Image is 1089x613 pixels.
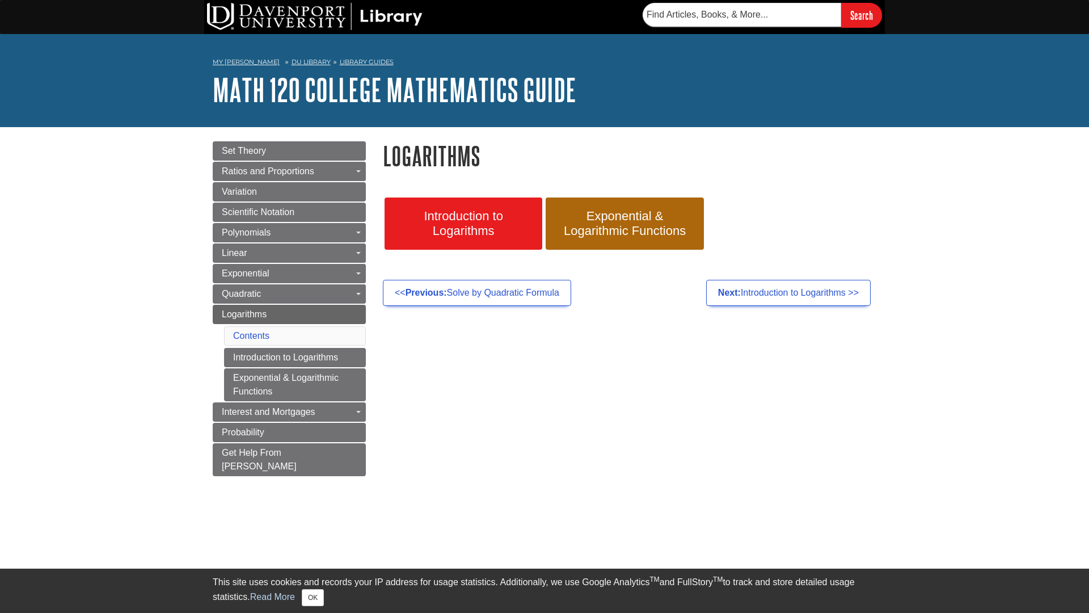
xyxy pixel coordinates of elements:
[213,203,366,222] a: Scientific Notation
[643,3,882,27] form: Searches DU Library's articles, books, and more
[713,576,723,583] sup: TM
[224,348,366,367] a: Introduction to Logarithms
[222,427,264,437] span: Probability
[213,305,366,324] a: Logarithms
[213,264,366,283] a: Exponential
[222,248,247,258] span: Linear
[385,198,542,250] a: Introduction to Logarithms
[207,3,423,30] img: DU Library
[222,166,314,176] span: Ratios and Proportions
[213,182,366,201] a: Variation
[643,3,841,27] input: Find Articles, Books, & More...
[222,228,271,237] span: Polynomials
[222,407,315,417] span: Interest and Mortgages
[233,331,269,341] a: Contents
[213,284,366,304] a: Quadratic
[546,198,703,250] a: Exponential & Logarithmic Functions
[554,209,695,238] span: Exponential & Logarithmic Functions
[224,368,366,401] a: Exponential & Logarithmic Functions
[213,423,366,442] a: Probability
[213,54,876,73] nav: breadcrumb
[222,289,261,299] span: Quadratic
[213,162,366,181] a: Ratios and Proportions
[213,402,366,422] a: Interest and Mortgages
[383,280,571,306] a: <<Previous:Solve by Quadratic Formula
[222,309,267,319] span: Logarithms
[250,592,295,602] a: Read More
[718,288,741,297] strong: Next:
[393,209,534,238] span: Introduction to Logarithms
[383,141,876,170] h1: Logarithms
[222,207,294,217] span: Scientific Notation
[706,280,871,306] a: Next:Introduction to Logarithms >>
[213,141,366,476] div: Guide Page Menu
[213,243,366,263] a: Linear
[222,187,257,196] span: Variation
[406,288,447,297] strong: Previous:
[841,3,882,27] input: Search
[222,268,269,278] span: Exponential
[213,576,876,606] div: This site uses cookies and records your IP address for usage statistics. Additionally, we use Goo...
[213,141,366,161] a: Set Theory
[213,223,366,242] a: Polynomials
[292,58,331,66] a: DU Library
[213,72,576,107] a: MATH 120 College Mathematics Guide
[222,448,297,471] span: Get Help From [PERSON_NAME]
[222,146,266,156] span: Set Theory
[649,576,659,583] sup: TM
[213,443,366,476] a: Get Help From [PERSON_NAME]
[340,58,394,66] a: Library Guides
[213,57,280,67] a: My [PERSON_NAME]
[302,589,324,606] button: Close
